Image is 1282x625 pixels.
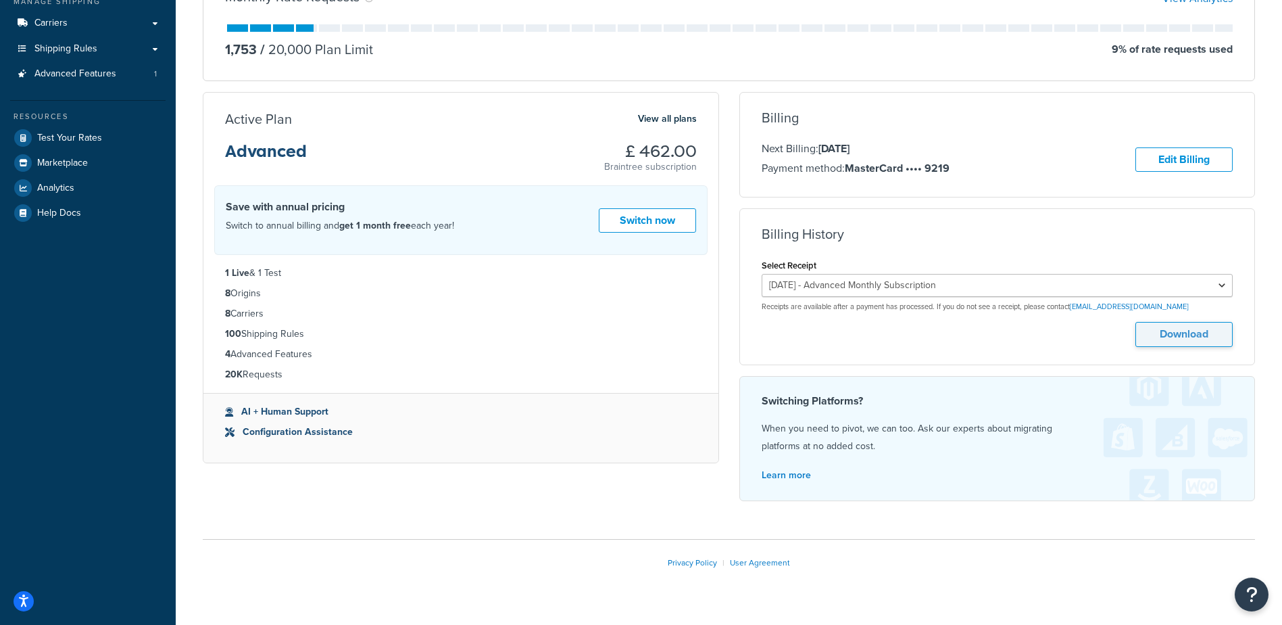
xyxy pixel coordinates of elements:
p: Braintree subscription [604,160,697,174]
p: Receipts are available after a payment has processed. If you do not see a receipt, please contact [762,302,1233,312]
span: Test Your Rates [37,133,102,144]
a: Help Docs [10,201,166,225]
p: 20,000 Plan Limit [257,40,373,59]
p: Switch to annual billing and each year! [226,217,454,235]
p: When you need to pivot, we can too. Ask our experts about migrating platforms at no added cost. [762,420,1233,455]
button: Download [1135,322,1233,347]
a: [EMAIL_ADDRESS][DOMAIN_NAME] [1070,301,1189,312]
li: Origins [225,286,697,301]
a: Marketplace [10,151,166,175]
span: Shipping Rules [34,43,97,55]
button: Open Resource Center [1235,578,1268,611]
h4: Switching Platforms? [762,393,1233,409]
strong: 20K [225,367,243,381]
li: Requests [225,367,697,382]
li: Advanced Features [10,62,166,87]
strong: 1 Live [225,266,249,280]
a: Analytics [10,176,166,200]
a: Switch now [599,208,696,233]
strong: get 1 month free [339,218,411,233]
strong: 8 [225,306,230,321]
a: Edit Billing [1135,147,1233,172]
li: Advanced Features [225,347,697,362]
span: Marketplace [37,158,88,169]
p: 9 % of rate requests used [1112,40,1233,59]
span: / [260,39,265,60]
h3: Billing History [762,227,844,241]
span: Analytics [37,183,74,194]
a: Carriers [10,11,166,36]
span: | [722,557,724,569]
li: & 1 Test [225,266,697,281]
h3: Advanced [225,143,307,171]
strong: MasterCard •••• 9219 [845,160,950,176]
span: Carriers [34,18,68,29]
h4: Save with annual pricing [226,199,454,215]
strong: 100 [225,327,241,341]
strong: 4 [225,347,230,361]
strong: 8 [225,286,230,300]
a: Shipping Rules [10,37,166,62]
p: Payment method: [762,160,950,177]
h3: £ 462.00 [604,143,697,160]
a: Advanced Features 1 [10,62,166,87]
li: Shipping Rules [225,327,697,342]
a: User Agreement [730,557,790,569]
label: Select Receipt [762,260,816,271]
h3: Active Plan [225,112,292,126]
span: Help Docs [37,208,81,219]
li: AI + Human Support [225,404,697,419]
a: Privacy Policy [668,557,717,569]
span: Advanced Features [34,68,116,80]
strong: [DATE] [818,141,849,156]
h3: Billing [762,110,799,125]
p: Next Billing: [762,140,950,158]
li: Configuration Assistance [225,425,697,440]
li: Carriers [225,306,697,321]
span: 1 [154,68,157,80]
p: 1,753 [225,40,257,59]
div: Resources [10,111,166,122]
a: View all plans [638,110,697,128]
a: Learn more [762,468,811,482]
a: Test Your Rates [10,126,166,150]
